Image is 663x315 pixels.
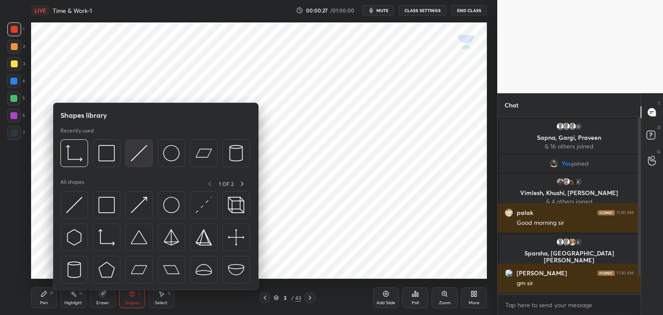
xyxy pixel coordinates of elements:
[131,261,147,278] img: svg+xml;charset=utf-8,%3Csvg%20xmlns%3D%22http%3A%2F%2Fwww.w3.org%2F2000%2Fsvg%22%20width%3D%2244...
[498,117,641,295] div: grid
[40,301,48,305] div: Pen
[66,197,82,213] img: svg+xml;charset=utf-8,%3Csvg%20xmlns%3D%22http%3A%2F%2Fwww.w3.org%2F2000%2Fsvg%22%20width%3D%2230...
[399,5,446,16] button: CLASS SETTINGS
[658,100,660,107] p: T
[572,160,589,167] span: joined
[439,301,451,305] div: Zoom
[7,40,25,54] div: 2
[517,279,634,288] div: gm sir
[79,291,82,296] div: H
[505,143,633,150] p: & 16 others joined
[376,7,388,13] span: mute
[616,210,634,215] div: 11:30 AM
[228,145,244,161] img: svg+xml;charset=utf-8,%3Csvg%20xmlns%3D%22http%3A%2F%2Fwww.w3.org%2F2000%2Fsvg%22%20width%3D%2228...
[295,294,301,302] div: 43
[597,271,615,276] img: iconic-dark.1390631f.png
[517,219,634,227] div: Good morning sir
[562,160,572,167] span: You
[196,145,212,161] img: svg+xml;charset=utf-8,%3Csvg%20xmlns%3D%22http%3A%2F%2Fwww.w3.org%2F2000%2Fsvg%22%20width%3D%2244...
[60,127,94,134] p: Recently used
[517,269,567,277] h6: [PERSON_NAME]
[131,197,147,213] img: svg+xml;charset=utf-8,%3Csvg%20xmlns%3D%22http%3A%2F%2Fwww.w3.org%2F2000%2Fsvg%22%20width%3D%2230...
[562,238,571,246] img: default.png
[228,197,244,213] img: svg+xml;charset=utf-8,%3Csvg%20xmlns%3D%22http%3A%2F%2Fwww.w3.org%2F2000%2Fsvg%22%20width%3D%2235...
[53,6,92,15] h4: Time & Work-1
[228,261,244,278] img: svg+xml;charset=utf-8,%3Csvg%20xmlns%3D%22http%3A%2F%2Fwww.w3.org%2F2000%2Fsvg%22%20width%3D%2238...
[574,177,583,186] div: 4
[7,91,25,105] div: 5
[196,261,212,278] img: svg+xml;charset=utf-8,%3Csvg%20xmlns%3D%22http%3A%2F%2Fwww.w3.org%2F2000%2Fsvg%22%20width%3D%2238...
[228,229,244,246] img: svg+xml;charset=utf-8,%3Csvg%20xmlns%3D%22http%3A%2F%2Fwww.w3.org%2F2000%2Fsvg%22%20width%3D%2240...
[376,301,395,305] div: Add Slide
[96,301,109,305] div: Eraser
[657,124,660,131] p: D
[657,148,660,155] p: G
[64,301,82,305] div: Highlight
[616,271,634,276] div: 11:30 AM
[7,109,25,123] div: 6
[574,238,583,246] div: 8
[155,301,167,305] div: Select
[574,122,583,131] div: 16
[7,22,25,36] div: 1
[451,5,487,16] button: End Class
[556,177,565,186] img: 9182b284ede646afb60a40fd559391f6.jpg
[549,159,558,168] img: d84243986e354267bcc07dcb7018cb26.file
[196,229,212,246] img: svg+xml;charset=utf-8,%3Csvg%20xmlns%3D%22http%3A%2F%2Fwww.w3.org%2F2000%2Fsvg%22%20width%3D%2234...
[131,145,147,161] img: svg+xml;charset=utf-8,%3Csvg%20xmlns%3D%22http%3A%2F%2Fwww.w3.org%2F2000%2Fsvg%22%20width%3D%2230...
[412,301,419,305] div: Poll
[125,301,139,305] div: Shapes
[98,261,115,278] img: svg+xml;charset=utf-8,%3Csvg%20xmlns%3D%22http%3A%2F%2Fwww.w3.org%2F2000%2Fsvg%22%20width%3D%2234...
[505,134,633,141] p: Sapna, Gargi, Praveen
[219,180,234,187] p: 1 OF 2
[556,238,565,246] img: default.png
[131,229,147,246] img: svg+xml;charset=utf-8,%3Csvg%20xmlns%3D%22http%3A%2F%2Fwww.w3.org%2F2000%2Fsvg%22%20width%3D%2238...
[281,295,289,300] div: 3
[98,197,115,213] img: svg+xml;charset=utf-8,%3Csvg%20xmlns%3D%22http%3A%2F%2Fwww.w3.org%2F2000%2Fsvg%22%20width%3D%2234...
[597,210,615,215] img: iconic-dark.1390631f.png
[66,145,82,161] img: svg+xml;charset=utf-8,%3Csvg%20xmlns%3D%22http%3A%2F%2Fwww.w3.org%2F2000%2Fsvg%22%20width%3D%2233...
[98,229,115,246] img: svg+xml;charset=utf-8,%3Csvg%20xmlns%3D%22http%3A%2F%2Fwww.w3.org%2F2000%2Fsvg%22%20width%3D%2233...
[562,177,571,186] img: default.png
[163,197,180,213] img: svg+xml;charset=utf-8,%3Csvg%20xmlns%3D%22http%3A%2F%2Fwww.w3.org%2F2000%2Fsvg%22%20width%3D%2236...
[505,269,513,277] img: 3
[505,250,633,264] p: Sparsha, [GEOGRAPHIC_DATA][PERSON_NAME]
[139,291,141,296] div: L
[60,179,84,189] p: All shapes
[163,261,180,278] img: svg+xml;charset=utf-8,%3Csvg%20xmlns%3D%22http%3A%2F%2Fwww.w3.org%2F2000%2Fsvg%22%20width%3D%2244...
[51,291,53,296] div: P
[505,208,513,217] img: b255349854864e80882b592635eefc05.jpg
[505,198,633,205] p: & 4 others joined
[7,57,25,71] div: 3
[469,301,480,305] div: More
[505,189,633,196] p: Vimlesh, Khushi, [PERSON_NAME]
[363,5,394,16] button: mute
[568,122,577,131] img: default.png
[168,291,170,296] div: S
[291,295,294,300] div: /
[7,74,25,88] div: 4
[568,238,577,246] img: 1c32581993e34a9e88b93dfe439458bd.jpg
[60,110,107,120] h5: Shapes library
[498,94,525,117] p: Chat
[562,122,571,131] img: default.png
[98,145,115,161] img: svg+xml;charset=utf-8,%3Csvg%20xmlns%3D%22http%3A%2F%2Fwww.w3.org%2F2000%2Fsvg%22%20width%3D%2234...
[31,5,49,16] div: LIVE
[7,126,25,140] div: 7
[66,261,82,278] img: svg+xml;charset=utf-8,%3Csvg%20xmlns%3D%22http%3A%2F%2Fwww.w3.org%2F2000%2Fsvg%22%20width%3D%2228...
[517,209,533,217] h6: palak
[66,229,82,246] img: svg+xml;charset=utf-8,%3Csvg%20xmlns%3D%22http%3A%2F%2Fwww.w3.org%2F2000%2Fsvg%22%20width%3D%2230...
[163,145,180,161] img: svg+xml;charset=utf-8,%3Csvg%20xmlns%3D%22http%3A%2F%2Fwww.w3.org%2F2000%2Fsvg%22%20width%3D%2236...
[556,122,565,131] img: default.png
[163,229,180,246] img: svg+xml;charset=utf-8,%3Csvg%20xmlns%3D%22http%3A%2F%2Fwww.w3.org%2F2000%2Fsvg%22%20width%3D%2234...
[568,177,577,186] img: b5b0b3609a7d42068bf94dc812720deb.jpg
[196,197,212,213] img: svg+xml;charset=utf-8,%3Csvg%20xmlns%3D%22http%3A%2F%2Fwww.w3.org%2F2000%2Fsvg%22%20width%3D%2230...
